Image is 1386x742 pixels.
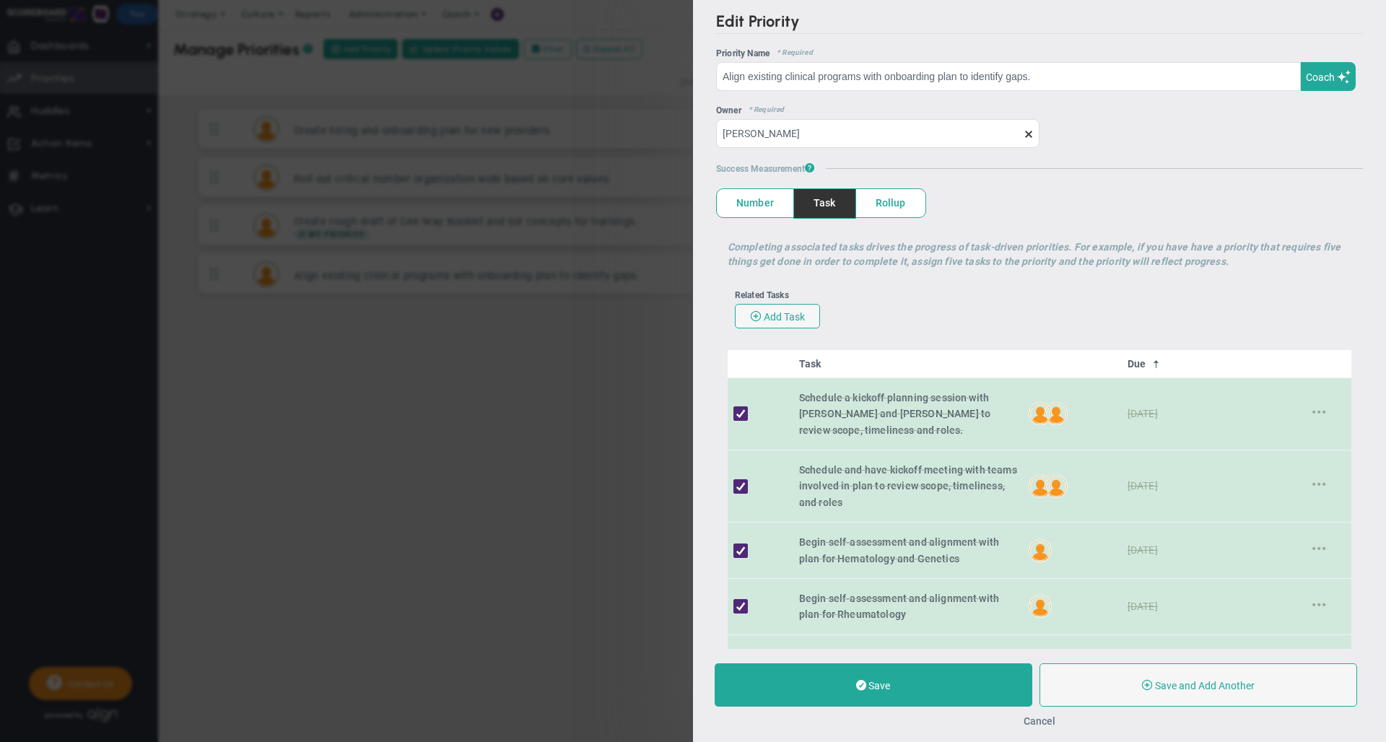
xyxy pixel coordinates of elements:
span: Task [794,189,855,217]
input: Search or Invite Team Members [716,119,1039,148]
span: Number [717,189,793,217]
a: Due [1128,358,1214,370]
a: Task [799,358,1017,370]
span: [DATE] [1128,480,1158,492]
span: [DATE] [1128,601,1158,612]
div: Begin self-assessment and alignment with plan for Rheumatology [799,590,1018,623]
img: Created By: Tamara Saldana [1029,595,1052,618]
span: Coach [1306,71,1335,83]
span: Success Measurement [716,162,814,174]
h2: Edit Priority [716,12,1363,34]
img: Created By: Tamara Saldana [1045,402,1068,425]
div: Priority Name [716,48,1363,58]
span: * Required [770,48,813,58]
span: clear [1039,126,1051,140]
span: * Required [741,105,785,115]
div: Review and validate self-assessments with each leader of the department [799,647,1018,679]
div: Schedule and have kickoff meeting with teams involved in plan to review scope, timeliness, and roles [799,462,1018,510]
div: Schedule a kickoff planning session with Heather and Julianne to review scope, timeliness and roles. [799,390,1018,438]
img: Assigned To: Bree Tagle [1029,475,1052,498]
span: [DATE] [1128,544,1158,556]
span: Save and Add Another [1155,680,1255,691]
button: Save and Add Another [1039,663,1357,707]
img: Assigned To: Bree Tagle [1029,402,1052,425]
img: Created By: Tamara Saldana [1029,539,1052,562]
div: Related Tasks [735,290,1345,300]
button: Save [715,663,1032,707]
div: Begin self-assessment and alignment with plan for Hematology and Genetics [799,534,1018,567]
div: Owner [716,105,1363,115]
p: Completing associated tasks drives the progress of task-driven priorities. For example, if you ha... [728,240,1352,269]
button: Cancel [1024,715,1055,727]
span: [DATE] [1128,408,1158,419]
button: Coach [1301,62,1356,91]
img: Created By: Tamara Saldana [1045,475,1068,498]
span: Save [868,680,890,691]
button: Add Task [735,304,820,328]
span: Add Task [764,311,805,323]
span: Rollup [856,189,925,217]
